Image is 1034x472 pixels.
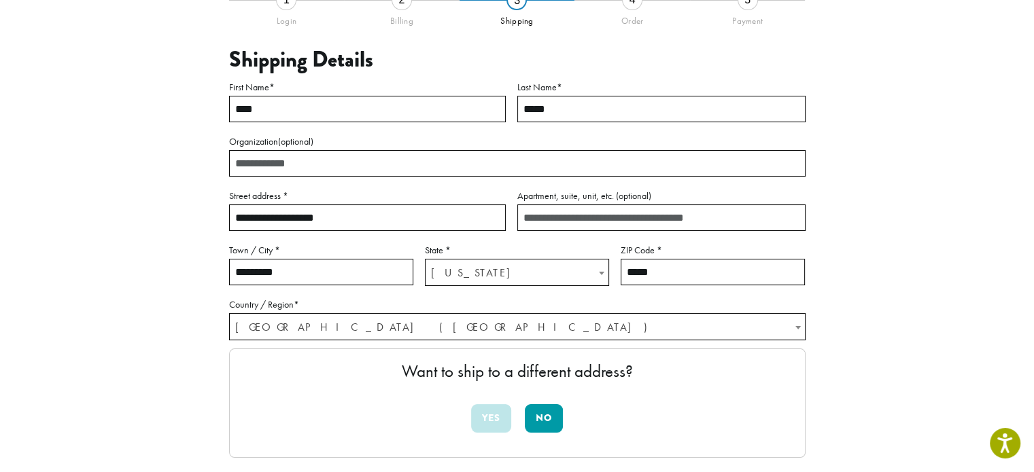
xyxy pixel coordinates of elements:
label: Last Name [517,79,806,96]
label: Street address [229,187,506,204]
label: Town / City [229,242,413,259]
span: State [425,259,609,286]
label: Apartment, suite, unit, etc. [517,187,806,204]
div: Shipping [460,10,575,26]
div: Order [574,10,690,26]
span: Oregon [426,259,608,286]
label: State [425,242,609,259]
button: No [525,404,563,433]
label: First Name [229,79,506,96]
label: ZIP Code [621,242,805,259]
span: United States (US) [230,314,805,340]
h3: Shipping Details [229,47,806,73]
div: Payment [690,10,806,26]
span: (optional) [616,189,651,202]
span: Country / Region [229,313,806,340]
p: Want to ship to a different address? [243,363,791,380]
span: (optional) [278,135,313,147]
button: Yes [471,404,511,433]
div: Billing [344,10,460,26]
div: Login [229,10,345,26]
